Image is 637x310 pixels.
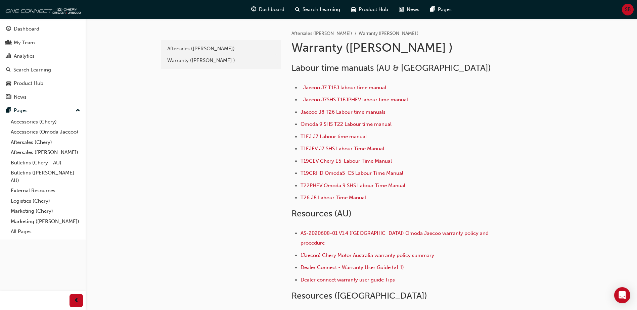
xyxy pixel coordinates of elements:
button: Pages [3,104,83,117]
button: DashboardMy TeamAnalyticsSearch LearningProduct HubNews [3,21,83,104]
a: Bulletins (Chery - AU) [8,158,83,168]
img: oneconnect [3,3,81,16]
div: Search Learning [13,66,51,74]
a: Marketing (Chery) [8,206,83,216]
span: search-icon [295,5,300,14]
a: Dashboard [3,23,83,35]
a: AS-2020608-01 V1.4 ([GEOGRAPHIC_DATA]) Omoda Jaecoo warranty policy and procedure [301,230,490,246]
span: guage-icon [6,26,11,32]
span: Dashboard [259,6,284,13]
h1: Warranty ([PERSON_NAME] ) [291,40,512,55]
a: Jaecoo J7SHS T1EJPHEV labour time manual [303,97,408,103]
a: T26 J8 Labour Time Manual [301,195,366,201]
span: car-icon [351,5,356,14]
span: pages-icon [430,5,435,14]
a: T1EJEV J7 SHS Labour Time Manual [301,146,384,152]
div: Warranty ([PERSON_NAME] ) [167,57,275,64]
a: pages-iconPages [425,3,457,16]
a: Search Learning [3,64,83,76]
a: search-iconSearch Learning [290,3,346,16]
span: up-icon [76,106,80,115]
a: Aftersales ([PERSON_NAME]) [291,31,352,36]
span: search-icon [6,67,11,73]
a: T1EJ J7 Labour time manual [301,134,367,140]
a: Logistics (Chery) [8,196,83,206]
a: news-iconNews [394,3,425,16]
span: news-icon [6,94,11,100]
div: News [14,93,27,101]
span: prev-icon [74,297,79,305]
a: Dealer connect warranty user guide Tips [301,277,395,283]
span: Product Hub [359,6,388,13]
a: Aftersales ([PERSON_NAME]) [164,43,278,55]
span: Resources ([GEOGRAPHIC_DATA]) [291,291,427,301]
a: guage-iconDashboard [246,3,290,16]
a: All Pages [8,226,83,237]
a: My Team [3,37,83,49]
div: My Team [14,39,35,47]
div: Aftersales ([PERSON_NAME]) [167,45,275,53]
button: SB [622,4,634,15]
div: Product Hub [14,80,43,87]
a: Aftersales (Chery) [8,137,83,148]
a: Accessories (Chery) [8,117,83,127]
span: News [407,6,419,13]
a: Warranty ([PERSON_NAME] ) [164,55,278,66]
a: Jaecoo J8 T26 Labour time manuals [301,109,385,115]
span: car-icon [6,81,11,87]
a: Product Hub [3,77,83,90]
span: people-icon [6,40,11,46]
span: Labour time manuals (AU & [GEOGRAPHIC_DATA]) [291,63,491,73]
a: T19CRHD Omoda5 C5 Labour Time Manual [301,170,403,176]
a: Aftersales ([PERSON_NAME]) [8,147,83,158]
span: Search Learning [303,6,340,13]
a: Accessories (Omoda Jaecoo) [8,127,83,137]
span: news-icon [399,5,404,14]
div: Dashboard [14,25,39,33]
div: Open Intercom Messenger [614,287,630,303]
div: Analytics [14,52,35,60]
a: T19CEV Chery E5 Labour Time Manual [301,158,392,164]
a: (Jaecoo) Chery Motor Australia warranty policy summary [301,252,434,258]
span: SB [625,6,631,13]
a: Dealer Connect - Warranty User Guide (v1.1) [301,264,404,270]
a: Jaecoo J7 T1EJ labour time manual [303,85,386,91]
div: Pages [14,107,28,114]
span: chart-icon [6,53,11,59]
a: car-iconProduct Hub [346,3,394,16]
a: Omoda 9 SHS T22 Labour time manual [301,121,392,127]
span: guage-icon [251,5,256,14]
span: Pages [438,6,452,13]
a: Marketing ([PERSON_NAME]) [8,216,83,227]
span: Resources (AU) [291,208,352,219]
span: pages-icon [6,108,11,114]
a: T22PHEV Omoda 9 SHS Labour Time Manual [301,183,405,189]
a: News [3,91,83,103]
li: Warranty ([PERSON_NAME] ) [359,30,418,38]
a: Bulletins ([PERSON_NAME] - AU) [8,168,83,186]
a: External Resources [8,186,83,196]
a: Analytics [3,50,83,62]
